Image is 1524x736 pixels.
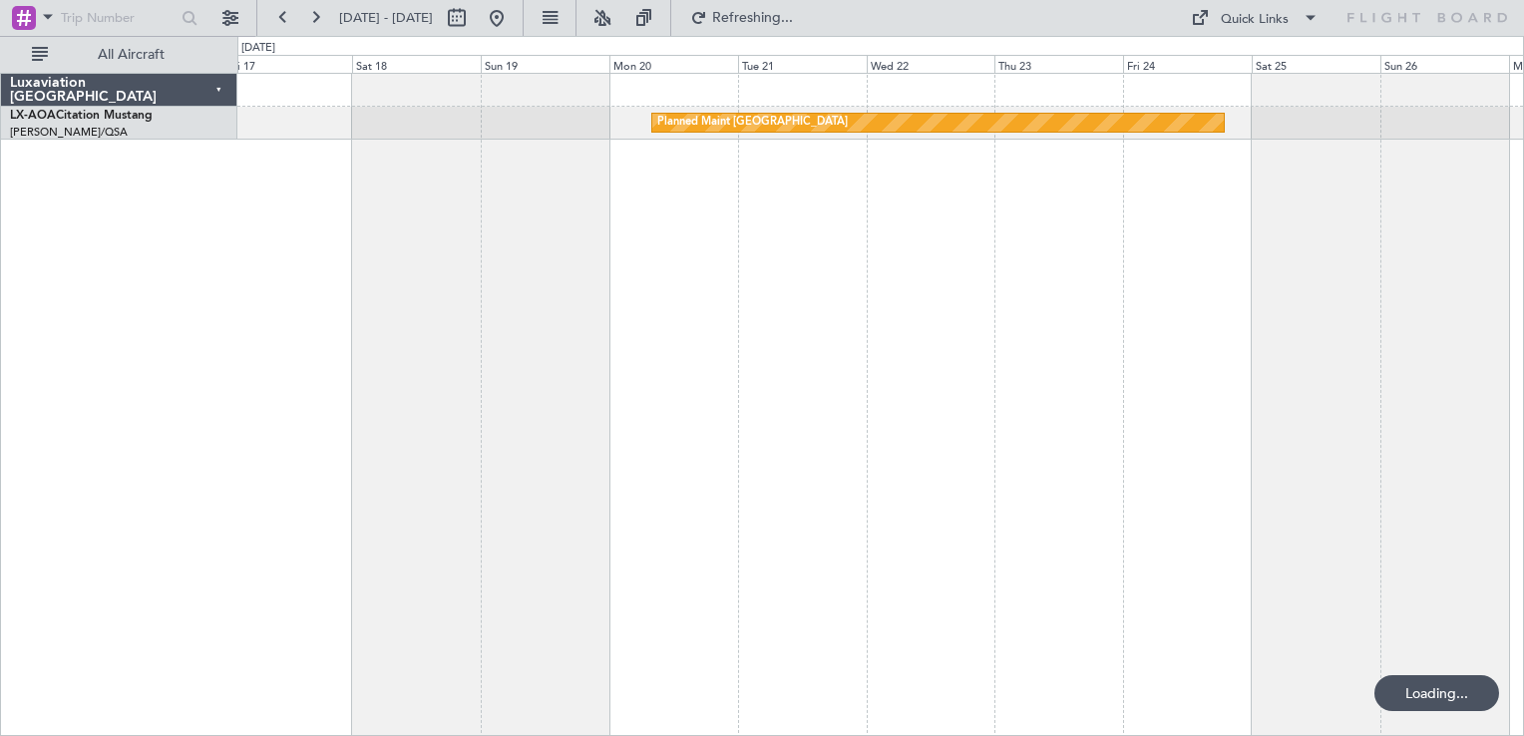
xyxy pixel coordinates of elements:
div: Thu 23 [994,55,1123,73]
a: [PERSON_NAME]/QSA [10,125,128,140]
div: Sun 26 [1380,55,1509,73]
div: Planned Maint [GEOGRAPHIC_DATA] [657,108,848,138]
div: Tue 21 [738,55,867,73]
div: Fri 17 [223,55,352,73]
div: [DATE] [241,40,275,57]
button: Quick Links [1181,2,1329,34]
div: Mon 20 [609,55,738,73]
span: All Aircraft [52,48,210,62]
span: [DATE] - [DATE] [339,9,433,27]
input: Trip Number [61,3,176,33]
button: Refreshing... [681,2,801,34]
span: LX-AOA [10,110,56,122]
div: Fri 24 [1123,55,1252,73]
span: Refreshing... [711,11,795,25]
div: Sun 19 [481,55,609,73]
div: Quick Links [1221,10,1289,30]
a: LX-AOACitation Mustang [10,110,153,122]
div: Wed 22 [867,55,995,73]
button: All Aircraft [22,39,216,71]
div: Loading... [1374,675,1499,711]
div: Sat 18 [352,55,481,73]
div: Sat 25 [1252,55,1380,73]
